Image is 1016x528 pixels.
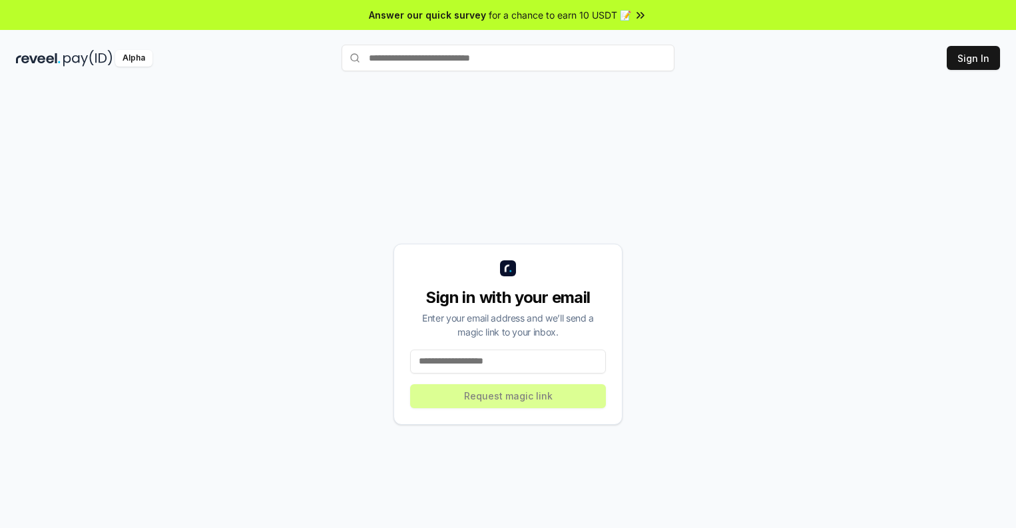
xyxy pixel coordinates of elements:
[947,46,1000,70] button: Sign In
[369,8,486,22] span: Answer our quick survey
[489,8,631,22] span: for a chance to earn 10 USDT 📝
[115,50,152,67] div: Alpha
[410,311,606,339] div: Enter your email address and we’ll send a magic link to your inbox.
[500,260,516,276] img: logo_small
[16,50,61,67] img: reveel_dark
[410,287,606,308] div: Sign in with your email
[63,50,113,67] img: pay_id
